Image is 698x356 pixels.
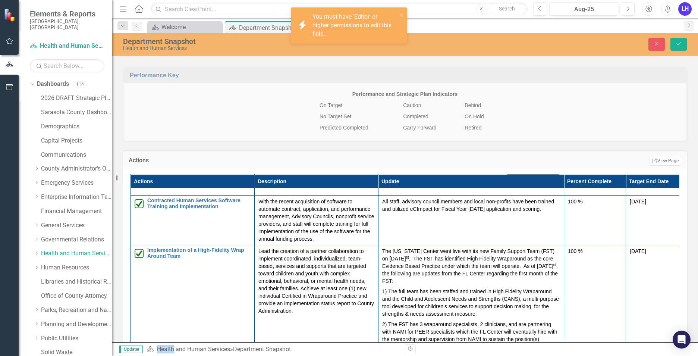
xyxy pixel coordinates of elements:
[41,221,112,230] a: General Services
[41,306,112,315] a: Parks, Recreation and Natural Resources
[41,334,112,343] a: Public Utilities
[630,248,646,254] span: [DATE]
[41,179,112,187] a: Emergency Services
[382,286,560,319] p: 1) The full team has been staffed and trained in High Fidelity Wraparound and the Child and Adole...
[129,157,334,164] h3: Actions
[41,278,112,286] a: Libraries and Historical Resources
[135,199,144,208] img: Completed
[41,249,112,258] a: Health and Human Services
[568,247,622,255] div: 100 %
[30,9,104,18] span: Elements & Reports
[37,80,69,88] a: Dashboards
[673,331,691,349] div: Open Intercom Messenger
[147,198,251,209] a: Contracted Human Services Software Training and Implementation
[157,346,230,353] a: Health and Human Services
[41,235,112,244] a: Governmental Relations
[258,198,374,243] p: With the recent acquisition of software to automate contract, application, and performance manage...
[41,320,112,329] a: Planning and Development Services
[41,151,112,159] a: Communications
[149,22,220,32] a: Welcome
[135,249,144,258] img: Completed
[678,2,692,16] button: LH
[41,292,112,300] a: Office of County Attorney
[649,156,681,166] a: View Page
[239,23,298,32] div: Department Snapshot
[488,4,526,14] button: Search
[147,345,399,354] div: »
[147,247,251,259] a: Implementation of a High-Fidelity Wrap Around Team
[30,59,104,72] input: Search Below...
[630,199,646,204] span: [DATE]
[382,247,560,286] p: The [US_STATE] Center went live with its new Family Support Team (FST) on [DATE] . The FST has id...
[161,22,220,32] div: Welcome
[258,247,374,315] p: Lead the creation of a partner collaboration to implement coordinated, individualized, team-based...
[552,5,616,14] div: Aug-25
[499,6,515,12] span: Search
[41,165,112,173] a: County Administrator's Office
[73,81,87,87] div: 114
[41,108,112,117] a: Sarasota County Dashboard
[399,10,404,19] button: close
[549,2,619,16] button: Aug-25
[41,137,112,145] a: Capital Projects
[123,46,439,51] div: Health and Human Services
[41,263,112,272] a: Human Resources
[406,255,409,259] sup: st
[382,198,560,213] p: All staff, advisory council members and local non-profits have been trained and utilized eCImpact...
[41,94,112,103] a: 2026 DRAFT Strategic Plan
[2,2,174,47] p: In May Procurement drafted a Notice of Recommended Award Packet identifying lowest responsive and...
[41,207,112,216] a: Financial Management
[312,13,397,38] div: You must have 'Editor' or higher permissions to edit this field.
[41,122,112,131] a: Demographics
[123,37,439,46] div: Department Snapshot
[4,9,17,22] img: ClearPoint Strategy
[568,198,622,205] div: 100 %
[151,3,528,16] input: Search ClearPoint...
[2,2,174,56] p: Program Evaluation began in [DATE]. In [DATE], Secondary Data Analysis was completed, findings an...
[233,346,291,353] div: Department Snapshot
[30,18,104,31] small: [GEOGRAPHIC_DATA], [GEOGRAPHIC_DATA]
[553,262,556,267] sup: st
[41,193,112,202] a: Enterprise Information Technology
[30,42,104,50] a: Health and Human Services
[119,346,143,353] span: Updater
